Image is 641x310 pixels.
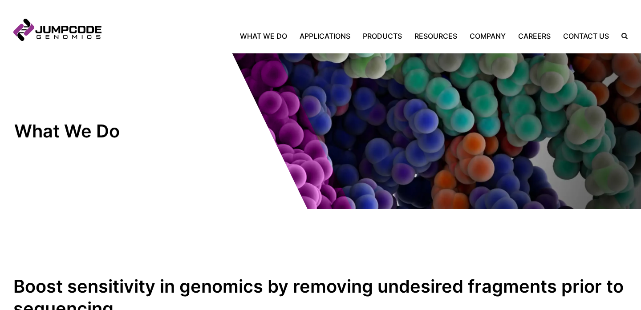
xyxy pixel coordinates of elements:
[357,31,408,41] a: Products
[293,31,357,41] a: Applications
[557,31,615,41] a: Contact Us
[408,31,463,41] a: Resources
[101,31,615,41] nav: Primary Navigation
[14,120,163,142] h1: What We Do
[463,31,512,41] a: Company
[615,33,628,39] label: Search the site.
[240,31,293,41] a: What We Do
[512,31,557,41] a: Careers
